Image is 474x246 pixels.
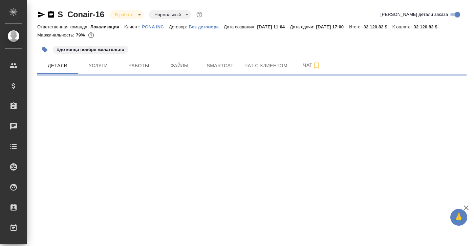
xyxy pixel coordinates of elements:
span: Услуги [82,62,114,70]
button: Добавить тэг [37,42,52,57]
span: Чат [296,61,328,70]
p: #до конца ноября желательно [57,46,124,53]
p: [DATE] 17:00 [316,24,349,29]
p: 32 120,82 $ [364,24,392,29]
span: Работы [123,62,155,70]
p: [DATE] 11:04 [257,24,290,29]
a: S_Conair-16 [58,10,104,19]
p: Клиент: [124,24,142,29]
p: К оплате: [392,24,414,29]
p: Ответственная команда: [37,24,90,29]
div: В работе [110,10,144,19]
span: Чат с клиентом [244,62,287,70]
span: Smartcat [204,62,236,70]
span: до конца ноября желательно [52,46,129,52]
a: PGNA INC [142,24,169,29]
button: Доп статусы указывают на важность/срочность заказа [195,10,204,19]
button: 341628.30 RUB; 2380.00 USD; [87,31,95,40]
span: Файлы [163,62,196,70]
p: Дата сдачи: [290,24,316,29]
svg: Подписаться [313,62,321,70]
button: В работе [113,12,135,18]
p: Договор: [169,24,189,29]
button: Нормальный [152,12,183,18]
div: В работе [149,10,191,19]
p: Маржинальность: [37,32,76,38]
a: Без договора [189,24,224,29]
p: Дата создания: [224,24,257,29]
p: Локализация [90,24,125,29]
button: 🙏 [450,209,467,226]
p: 32 120,82 $ [414,24,443,29]
span: Детали [41,62,74,70]
span: [PERSON_NAME] детали заказа [381,11,448,18]
button: Скопировать ссылку для ЯМессенджера [37,10,45,19]
p: 79% [76,32,86,38]
p: Итого: [349,24,363,29]
button: Скопировать ссылку [47,10,55,19]
span: 🙏 [453,210,465,224]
